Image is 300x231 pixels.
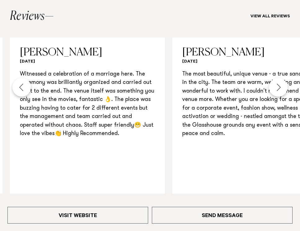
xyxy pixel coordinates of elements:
a: Visit Website [7,207,148,224]
swiper-slide: 2 / 3 [10,37,165,194]
p: Witnessed a celebration of a marriage here. The ceremony was brilliantly organized and carried ou... [20,70,155,138]
a: [PERSON_NAME] [DATE] Witnessed a celebration of a marriage here. The ceremony was brilliantly org... [10,37,165,194]
a: View all reviews [250,14,290,19]
h2: Reviews [10,10,54,23]
a: Send Message [152,207,293,224]
h3: [PERSON_NAME] [20,47,155,58]
h6: [DATE] [20,59,155,65]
